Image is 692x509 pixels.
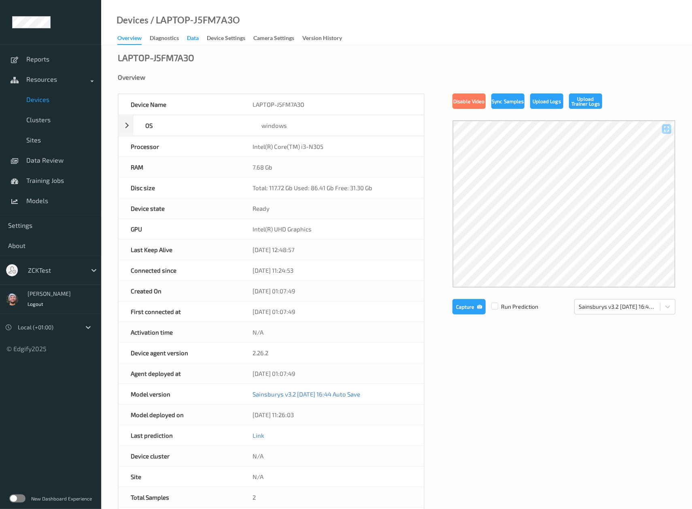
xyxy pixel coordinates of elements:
[117,16,149,24] a: Devices
[253,390,361,398] a: Sainsburys v3.2 [DATE] 16:44 Auto Save
[241,487,424,507] div: 2
[133,115,249,136] div: OS
[119,198,241,218] div: Device state
[119,322,241,342] div: Activation time
[119,343,241,363] div: Device agent version
[207,34,245,44] div: Device Settings
[119,487,241,507] div: Total Samples
[119,425,241,445] div: Last prediction
[119,178,241,198] div: Disc size
[241,363,424,384] div: [DATE] 01:07:49
[302,34,342,44] div: Version History
[150,34,179,44] div: Diagnostics
[119,219,241,239] div: GPU
[491,93,524,109] button: Sync Samples
[119,94,241,115] div: Device Name
[241,446,424,466] div: N/A
[569,93,602,109] button: Upload Trainer Logs
[241,178,424,198] div: Total: 117.72 Gb Used: 86.41 Gb Free: 31.30 Gb
[119,384,241,404] div: Model version
[241,301,424,322] div: [DATE] 01:07:49
[119,157,241,177] div: RAM
[241,343,424,363] div: 2.26.2
[118,115,424,136] div: OSwindows
[117,34,142,45] div: Overview
[119,281,241,301] div: Created On
[150,33,187,44] a: Diagnostics
[241,260,424,280] div: [DATE] 11:24:53
[241,94,424,115] div: LAPTOP-J5FM7A3O
[119,240,241,260] div: Last Keep Alive
[118,53,194,62] div: LAPTOP-J5FM7A3O
[530,93,563,109] button: Upload Logs
[207,33,253,44] a: Device Settings
[187,34,199,44] div: Data
[241,198,424,218] div: Ready
[241,136,424,157] div: Intel(R) Core(TM) i3-N305
[241,405,424,425] div: [DATE] 11:26:03
[241,322,424,342] div: N/A
[241,157,424,177] div: 7.68 Gb
[119,405,241,425] div: Model deployed on
[119,136,241,157] div: Processor
[253,33,302,44] a: Camera Settings
[119,363,241,384] div: Agent deployed at
[119,446,241,466] div: Device cluster
[253,34,294,44] div: Camera Settings
[249,115,424,136] div: windows
[302,33,350,44] a: Version History
[241,281,424,301] div: [DATE] 01:07:49
[118,73,675,81] div: Overview
[253,432,265,439] a: Link
[187,33,207,44] a: Data
[452,93,486,109] button: Disable Video
[119,467,241,487] div: Site
[241,467,424,487] div: N/A
[241,240,424,260] div: [DATE] 12:48:57
[241,219,424,239] div: Intel(R) UHD Graphics
[486,303,538,311] span: Run Prediction
[119,301,241,322] div: First connected at
[149,16,240,24] div: / LAPTOP-J5FM7A3O
[452,299,486,314] button: Capture
[119,260,241,280] div: Connected since
[117,33,150,45] a: Overview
